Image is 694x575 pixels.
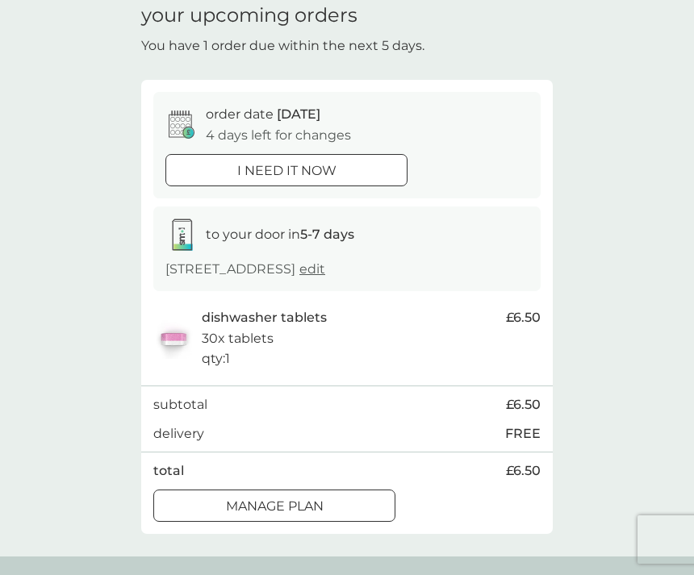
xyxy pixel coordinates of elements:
span: £6.50 [506,460,541,481]
span: £6.50 [506,307,541,328]
p: delivery [153,423,204,444]
p: Manage plan [226,496,324,517]
span: [DATE] [277,106,320,122]
p: FREE [505,423,541,444]
p: total [153,460,184,481]
span: to your door in [206,227,354,242]
p: i need it now [237,160,337,181]
h1: your upcoming orders [141,4,357,27]
strong: 5-7 days [300,227,354,242]
p: 4 days left for changes [206,125,351,146]
p: You have 1 order due within the next 5 days. [141,35,424,56]
span: £6.50 [506,394,541,415]
button: Manage plan [153,490,395,522]
p: qty : 1 [202,348,230,369]
p: dishwasher tablets [202,307,327,328]
a: edit [299,261,325,277]
p: subtotal [153,394,207,415]
button: i need it now [165,154,408,186]
p: 30x tablets [202,328,274,349]
p: order date [206,104,320,125]
p: [STREET_ADDRESS] [165,259,325,280]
